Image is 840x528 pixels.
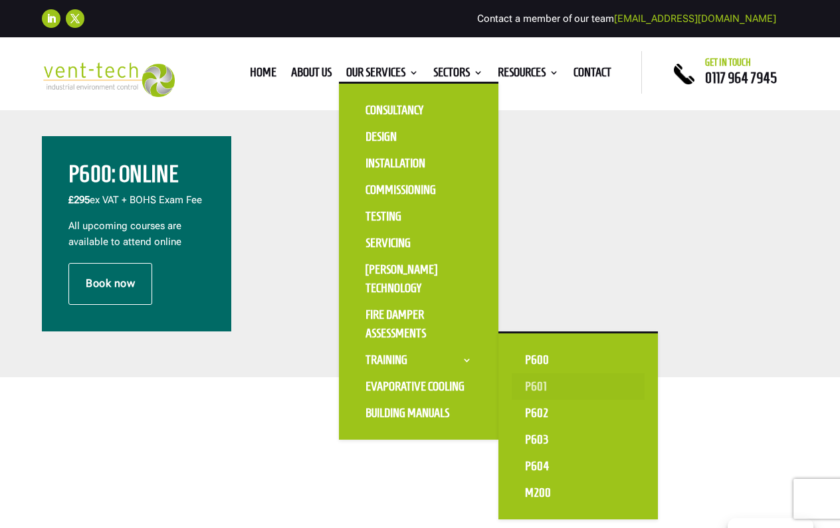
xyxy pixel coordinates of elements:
a: Testing [352,203,485,230]
h2: P600: Online [68,163,204,193]
a: Fire Damper Assessments [352,302,485,347]
a: Contact [574,68,611,82]
a: Follow on LinkedIn [42,9,60,28]
a: M200 [512,480,645,506]
a: P604 [512,453,645,480]
a: Resources [498,68,559,82]
a: P602 [512,400,645,426]
a: P603 [512,426,645,453]
a: Training [352,347,485,373]
a: [PERSON_NAME] Technology [352,256,485,302]
p: ex VAT + BOHS Exam Fee [68,193,204,219]
a: Sectors [433,68,483,82]
p: All upcoming courses are available to attend online [68,219,204,250]
a: Our Services [346,68,419,82]
a: Installation [352,150,485,177]
a: [EMAIL_ADDRESS][DOMAIN_NAME] [614,13,776,25]
a: Design [352,124,485,150]
a: About us [291,68,332,82]
img: 2023-09-27T08_35_16.549ZVENT-TECH---Clear-background [42,62,175,96]
a: Follow on X [66,9,84,28]
a: 0117 964 7945 [705,70,777,86]
span: £295 [68,194,90,206]
a: P600 [512,347,645,373]
a: Building Manuals [352,400,485,426]
a: P601 [512,373,645,400]
span: Get in touch [705,57,751,68]
a: Home [250,68,276,82]
a: Commissioning [352,177,485,203]
a: Book now [68,263,152,304]
a: Consultancy [352,97,485,124]
a: Evaporative Cooling [352,373,485,400]
a: Servicing [352,230,485,256]
span: Contact a member of our team [477,13,776,25]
